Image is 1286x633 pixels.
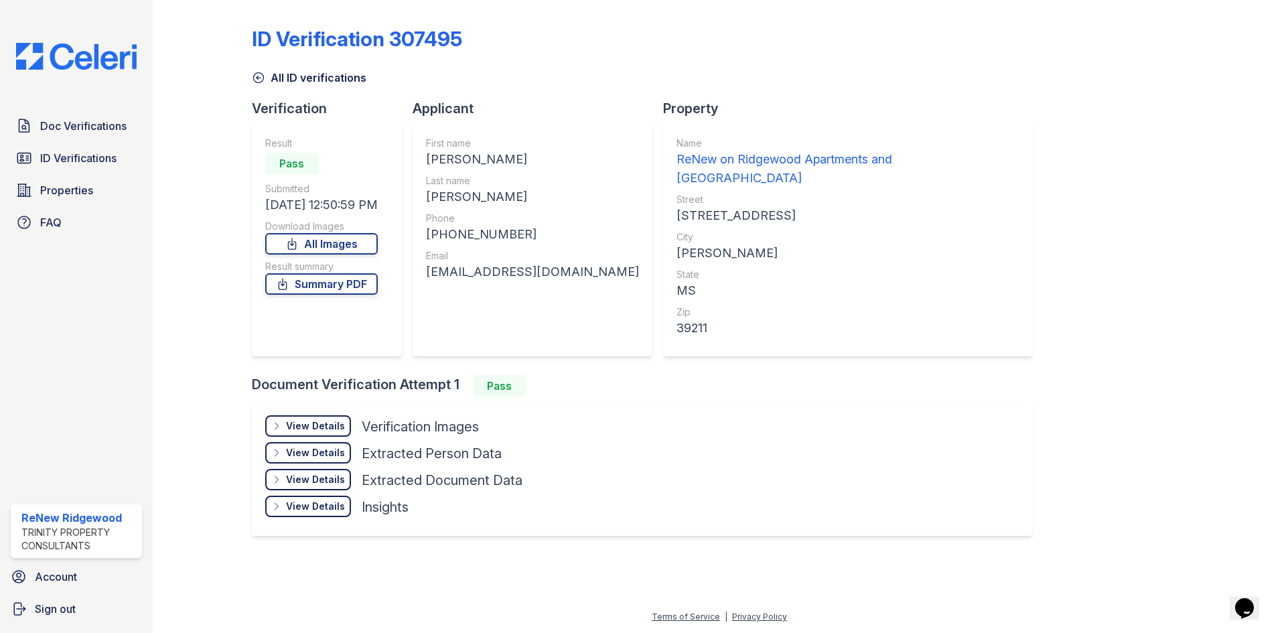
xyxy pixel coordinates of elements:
div: [PERSON_NAME] [426,150,639,169]
span: Sign out [35,601,76,617]
div: View Details [286,419,345,433]
div: MS [676,281,1019,300]
div: ID Verification 307495 [252,27,462,51]
div: View Details [286,500,345,513]
div: Submitted [265,182,378,196]
div: Extracted Person Data [362,444,502,463]
div: Verification [252,99,413,118]
div: Insights [362,498,409,516]
a: ID Verifications [11,145,142,171]
span: Properties [40,182,93,198]
div: State [676,268,1019,281]
a: Doc Verifications [11,113,142,139]
a: Name ReNew on Ridgewood Apartments and [GEOGRAPHIC_DATA] [676,137,1019,188]
div: [EMAIL_ADDRESS][DOMAIN_NAME] [426,263,639,281]
div: Document Verification Attempt 1 [252,375,1044,397]
div: Pass [265,153,319,174]
a: All Images [265,233,378,255]
a: Properties [11,177,142,204]
a: Sign out [5,595,147,622]
a: FAQ [11,209,142,236]
div: View Details [286,473,345,486]
iframe: chat widget [1230,579,1273,620]
a: Summary PDF [265,273,378,295]
span: FAQ [40,214,62,230]
a: Terms of Service [652,612,720,622]
div: Pass [473,375,526,397]
div: [PHONE_NUMBER] [426,225,639,244]
a: Privacy Policy [732,612,787,622]
div: ReNew Ridgewood [21,510,137,526]
div: Trinity Property Consultants [21,526,137,553]
div: 39211 [676,319,1019,338]
div: [STREET_ADDRESS] [676,206,1019,225]
div: Property [663,99,1044,118]
div: Result [265,137,378,150]
div: Applicant [413,99,663,118]
div: View Details [286,446,345,460]
div: ReNew on Ridgewood Apartments and [GEOGRAPHIC_DATA] [676,150,1019,188]
div: | [725,612,727,622]
div: Result summary [265,260,378,273]
img: CE_Logo_Blue-a8612792a0a2168367f1c8372b55b34899dd931a85d93a1a3d3e32e68fde9ad4.png [5,43,147,70]
div: City [676,230,1019,244]
div: Email [426,249,639,263]
div: Download Images [265,220,378,233]
span: Doc Verifications [40,118,127,134]
div: First name [426,137,639,150]
div: Extracted Document Data [362,471,522,490]
div: Name [676,137,1019,150]
div: Phone [426,212,639,225]
a: All ID verifications [252,70,366,86]
div: Last name [426,174,639,188]
a: Account [5,563,147,590]
div: Verification Images [362,417,479,436]
div: Zip [676,305,1019,319]
div: [PERSON_NAME] [426,188,639,206]
span: ID Verifications [40,150,117,166]
div: [PERSON_NAME] [676,244,1019,263]
div: Street [676,193,1019,206]
span: Account [35,569,77,585]
div: [DATE] 12:50:59 PM [265,196,378,214]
